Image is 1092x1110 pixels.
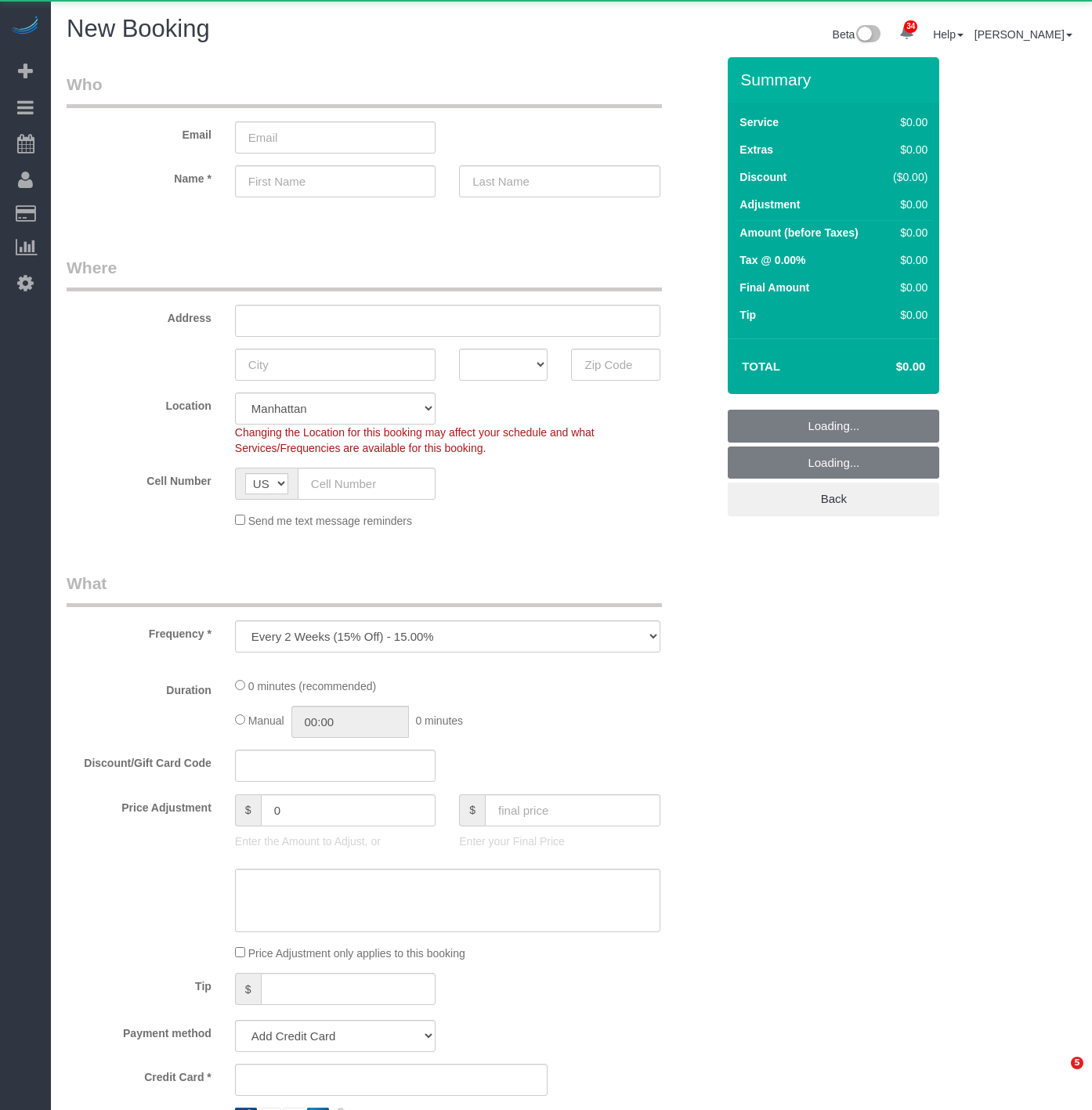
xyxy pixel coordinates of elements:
span: $ [235,973,261,1005]
span: New Booking [67,15,210,42]
span: 0 minutes [415,714,463,727]
label: Adjustment [739,197,800,212]
span: Changing the Location for this booking may affect your schedule and what Services/Frequencies are... [235,426,595,454]
div: ($0.00) [886,169,927,185]
span: 5 [1071,1057,1083,1069]
div: $0.00 [886,252,927,268]
p: Enter the Amount to Adjust, or [235,833,436,849]
img: Automaid Logo [9,16,41,38]
input: First Name [235,165,436,197]
span: 34 [904,20,917,33]
label: Price Adjustment [55,794,223,815]
input: Last Name [459,165,660,197]
h4: $0.00 [849,360,925,374]
label: Discount/Gift Card Code [55,750,223,771]
div: $0.00 [886,142,927,157]
legend: Where [67,256,662,291]
span: $ [459,794,485,826]
h3: Summary [740,71,931,89]
span: Manual [248,714,284,727]
div: $0.00 [886,114,927,130]
a: Help [933,28,964,41]
span: Price Adjustment only applies to this booking [248,947,465,960]
label: Extras [739,142,773,157]
img: New interface [855,25,880,45]
input: Cell Number [298,468,436,500]
label: Service [739,114,779,130]
label: Tip [739,307,756,323]
div: $0.00 [886,225,927,240]
p: Enter your Final Price [459,833,660,849]
label: Cell Number [55,468,223,489]
a: Beta [833,28,881,41]
input: final price [485,794,660,826]
input: Zip Code [571,349,660,381]
label: Tax @ 0.00% [739,252,805,268]
label: Discount [739,169,786,185]
label: Payment method [55,1020,223,1041]
div: $0.00 [886,307,927,323]
a: [PERSON_NAME] [974,28,1072,41]
div: $0.00 [886,197,927,212]
label: Name * [55,165,223,186]
strong: Total [742,360,780,373]
label: Duration [55,677,223,698]
a: 34 [891,16,922,50]
iframe: Intercom live chat [1039,1057,1076,1094]
label: Address [55,305,223,326]
label: Credit Card * [55,1064,223,1085]
legend: Who [67,73,662,108]
span: 0 minutes (recommended) [248,680,376,692]
label: Amount (before Taxes) [739,225,858,240]
div: $0.00 [886,280,927,295]
input: Email [235,121,436,154]
span: $ [235,794,261,826]
label: Location [55,392,223,414]
label: Frequency * [55,620,223,642]
a: Back [728,483,939,515]
legend: What [67,572,662,607]
span: Send me text message reminders [248,515,412,527]
label: Tip [55,973,223,994]
iframe: Secure card payment input frame [248,1073,535,1087]
label: Final Amount [739,280,809,295]
label: Email [55,121,223,143]
input: City [235,349,436,381]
